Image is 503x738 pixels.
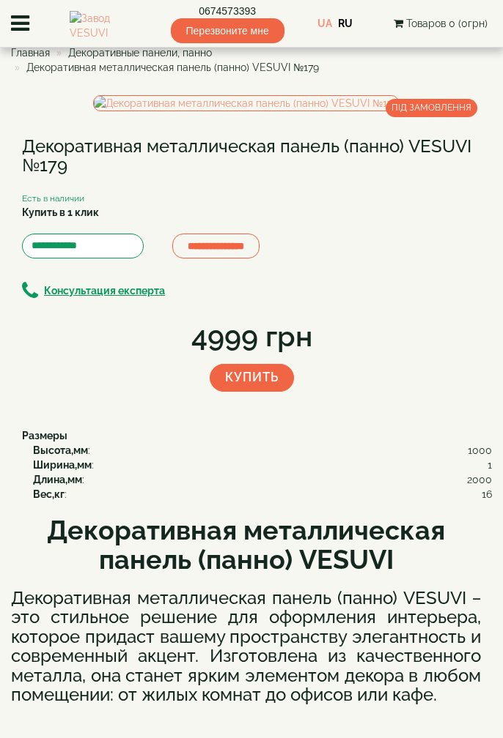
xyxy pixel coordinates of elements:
[468,443,492,458] span: 1000
[11,589,481,704] h3: Декоративная металлическая панель (панно) VESUVI – это стильное решение для оформления интерьера,...
[171,18,284,43] span: Перезвоните мне
[22,205,99,220] label: Купить в 1 клик
[33,444,88,456] b: Высота,мм
[33,474,82,485] b: Длина,мм
[210,364,294,392] button: Купить
[33,443,492,458] div: :
[482,487,492,502] span: 16
[338,18,353,29] a: RU
[317,18,332,29] a: UA
[22,430,67,441] b: Размеры
[33,488,65,500] b: Вес,кг
[467,472,492,487] span: 2000
[22,193,84,204] small: Есть в наличии
[33,459,92,471] b: Ширина,мм
[33,458,492,472] div: :
[33,487,492,502] div: :
[171,4,284,18] a: 0674573393
[386,99,477,117] span: ПІД ЗАМОВЛЕННЯ
[22,137,481,176] h1: Декоративная металлическая панель (панно) VESUVI №179
[44,285,165,297] b: Консультация експерта
[389,15,492,31] button: Товаров 0 (0грн)
[488,458,492,472] span: 1
[11,47,50,59] a: Главная
[26,61,319,73] span: Декоративная металлическая панель (панно) VESUVI №179
[47,515,445,575] b: Декоративная металлическая панель (панно) VESUVI
[93,95,399,111] img: Декоративная металлическая панель (панно) VESUVI №179
[33,472,492,487] div: :
[22,316,481,357] div: 4999 грн
[68,47,212,59] a: Декоративные панели, панно
[406,18,488,29] span: Товаров 0 (0грн)
[70,11,137,37] img: Завод VESUVI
